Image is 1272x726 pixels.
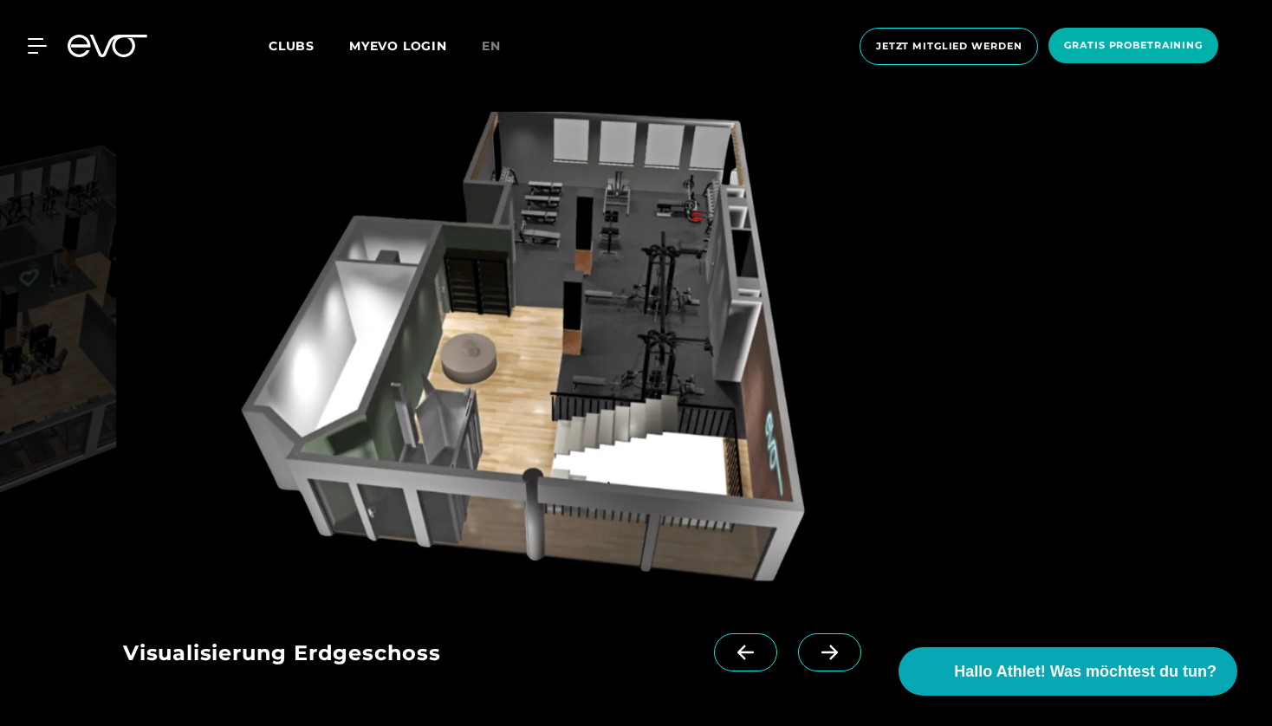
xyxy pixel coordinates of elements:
[269,38,315,54] span: Clubs
[876,39,1022,54] span: Jetzt Mitglied werden
[482,38,501,54] span: en
[854,28,1043,65] a: Jetzt Mitglied werden
[269,37,349,54] a: Clubs
[954,660,1217,684] span: Hallo Athlet! Was möchtest du tun?
[349,38,447,54] a: MYEVO LOGIN
[899,647,1237,696] button: Hallo Athlet! Was möchtest du tun?
[123,112,944,592] img: evofitness
[123,633,714,677] div: Visualisierung Erdgeschoss
[1064,38,1203,53] span: Gratis Probetraining
[1043,28,1223,65] a: Gratis Probetraining
[482,36,522,56] a: en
